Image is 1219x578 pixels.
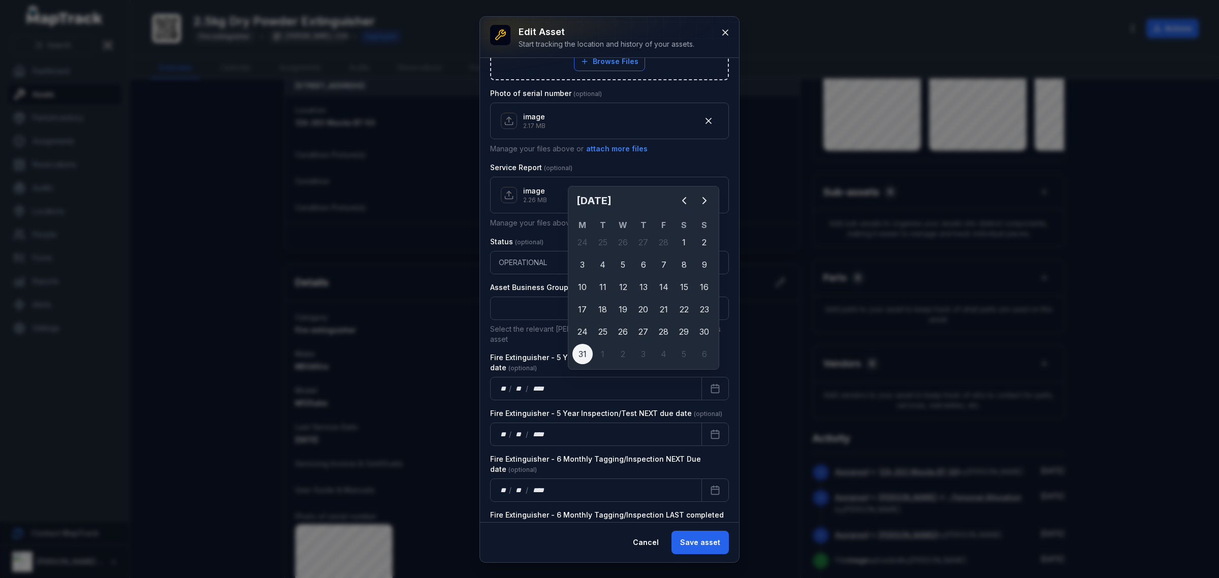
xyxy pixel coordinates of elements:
[572,190,715,365] div: March 2025
[674,232,694,252] div: 1
[509,383,512,394] div: /
[654,277,674,297] div: 14
[694,322,715,342] div: Sunday 30 March 2025
[490,282,599,293] label: Asset Business Group
[519,39,694,49] div: Start tracking the location and history of your assets.
[633,232,654,252] div: 27
[572,277,593,297] div: Monday 10 March 2025
[572,190,715,365] div: Calendar
[490,352,729,373] label: Fire Extinguisher - 5 Year Inspection/Test LAST completed date
[490,454,729,474] label: Fire Extinguisher - 6 Monthly Tagging/Inspection NEXT Due date
[512,485,526,495] div: month,
[572,277,593,297] div: 10
[519,25,694,39] h3: Edit asset
[490,237,543,247] label: Status
[654,219,674,231] th: F
[633,344,654,364] div: Thursday 3 April 2025
[624,531,667,554] button: Cancel
[490,143,729,154] p: Manage your files above or
[694,277,715,297] div: 16
[654,254,674,275] div: Friday 7 March 2025
[512,383,526,394] div: month,
[593,277,613,297] div: 11
[490,163,572,173] label: Service Report
[572,322,593,342] div: 24
[694,254,715,275] div: Sunday 9 March 2025
[509,485,512,495] div: /
[593,322,613,342] div: 25
[572,232,593,252] div: Monday 24 February 2025
[633,254,654,275] div: 6
[572,219,715,365] table: March 2025
[526,429,529,439] div: /
[674,277,694,297] div: 15
[572,232,593,252] div: 24
[674,344,694,364] div: 5
[674,277,694,297] div: Saturday 15 March 2025
[490,510,729,530] label: Fire Extinguisher - 6 Monthly Tagging/Inspection LAST completed date
[613,322,633,342] div: 26
[694,344,715,364] div: 6
[572,254,593,275] div: 3
[593,299,613,319] div: 18
[613,344,633,364] div: Wednesday 2 April 2025
[694,232,715,252] div: 2
[613,254,633,275] div: Wednesday 5 March 2025
[526,383,529,394] div: /
[694,254,715,275] div: 9
[694,190,715,211] button: Next
[593,254,613,275] div: Tuesday 4 March 2025
[633,277,654,297] div: Thursday 13 March 2025
[674,254,694,275] div: Saturday 8 March 2025
[593,219,613,231] th: T
[613,322,633,342] div: Wednesday 26 March 2025
[694,277,715,297] div: Sunday 16 March 2025
[613,277,633,297] div: Wednesday 12 March 2025
[512,429,526,439] div: month,
[694,299,715,319] div: Sunday 23 March 2025
[586,143,648,154] button: attach more files
[674,190,694,211] button: Previous
[613,232,633,252] div: Wednesday 26 February 2025
[593,322,613,342] div: Tuesday 25 March 2025
[593,344,613,364] div: Tuesday 1 April 2025
[674,322,694,342] div: 29
[674,254,694,275] div: 8
[523,122,546,130] p: 2.17 MB
[654,299,674,319] div: Friday 21 March 2025
[654,254,674,275] div: 7
[633,322,654,342] div: 27
[654,344,674,364] div: Friday 4 April 2025
[694,344,715,364] div: Sunday 6 April 2025
[572,299,593,319] div: Monday 17 March 2025
[572,254,593,275] div: Monday 3 March 2025
[694,232,715,252] div: Sunday 2 March 2025
[674,299,694,319] div: Saturday 22 March 2025
[633,254,654,275] div: Thursday 6 March 2025
[694,299,715,319] div: 23
[701,478,729,502] button: Calendar
[613,254,633,275] div: 5
[694,322,715,342] div: 30
[499,429,509,439] div: day,
[509,429,512,439] div: /
[633,322,654,342] div: Thursday 27 March 2025
[574,52,645,71] button: Browse Files
[654,277,674,297] div: Friday 14 March 2025
[674,299,694,319] div: 22
[633,277,654,297] div: 13
[654,322,674,342] div: Friday 28 March 2025
[572,299,593,319] div: 17
[499,485,509,495] div: day,
[593,232,613,252] div: 25
[701,377,729,400] button: Calendar
[490,217,729,229] p: Manage your files above or
[523,196,547,204] p: 2.26 MB
[572,344,593,364] div: Monday 31 March 2025
[701,423,729,446] button: Calendar
[633,344,654,364] div: 3
[654,232,674,252] div: Friday 28 February 2025
[576,194,674,208] h2: [DATE]
[613,299,633,319] div: 19
[674,232,694,252] div: Saturday 1 March 2025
